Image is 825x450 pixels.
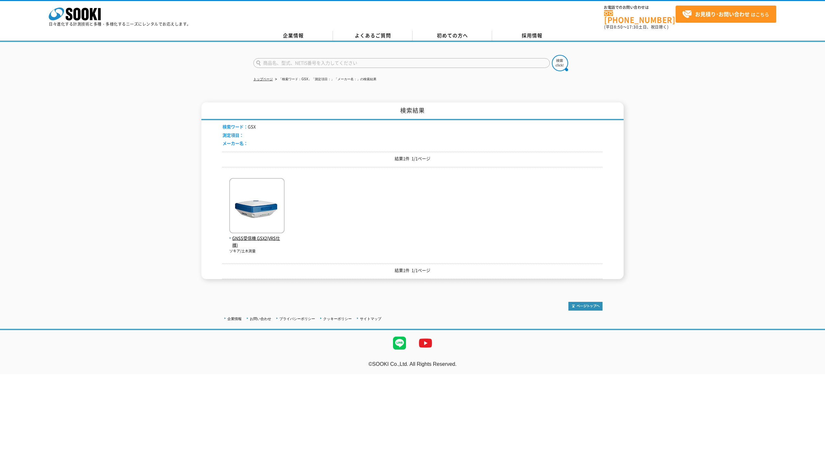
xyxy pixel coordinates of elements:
[222,123,256,130] li: GSX
[274,76,376,83] li: 「検索ワード：GSX」「測定項目：」「メーカー名：」の検索結果
[229,178,285,235] img: GSX2(VRS仕様)
[387,330,412,356] img: LINE
[229,228,285,248] a: GNSS受信機 GSX2(VRS仕様)
[437,32,468,39] span: 初めての方へ
[568,302,603,311] img: トップページへ
[412,31,492,41] a: 初めての方へ
[695,10,750,18] strong: お見積り･お問い合わせ
[222,132,244,138] span: 測定項目：
[682,9,769,19] span: はこちら
[229,235,285,249] span: GNSS受信機 GSX2(VRS仕様)
[323,317,352,321] a: クッキーポリシー
[614,24,623,30] span: 8:50
[412,330,438,356] img: YouTube
[253,77,273,81] a: トップページ
[222,267,603,274] p: 結果1件 1/1ページ
[604,10,676,23] a: [PHONE_NUMBER]
[360,317,381,321] a: サイトマップ
[229,249,285,254] p: ソキア/土木測量
[604,6,676,9] span: お電話でのお問い合わせは
[552,55,568,71] img: btn_search.png
[222,155,603,162] p: 結果1件 1/1ページ
[492,31,572,41] a: 採用情報
[627,24,639,30] span: 17:30
[604,24,668,30] span: (平日 ～ 土日、祝日除く)
[222,123,248,130] span: 検索ワード：
[250,317,271,321] a: お問い合わせ
[333,31,412,41] a: よくあるご質問
[253,58,550,68] input: 商品名、型式、NETIS番号を入力してください
[253,31,333,41] a: 企業情報
[279,317,315,321] a: プライバシーポリシー
[676,6,776,23] a: お見積り･お問い合わせはこちら
[227,317,242,321] a: 企業情報
[201,102,624,120] h1: 検索結果
[49,22,191,26] p: 日々進化する計測技術と多種・多様化するニーズにレンタルでお応えします。
[800,368,825,373] a: テストMail
[222,140,248,146] span: メーカー名：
